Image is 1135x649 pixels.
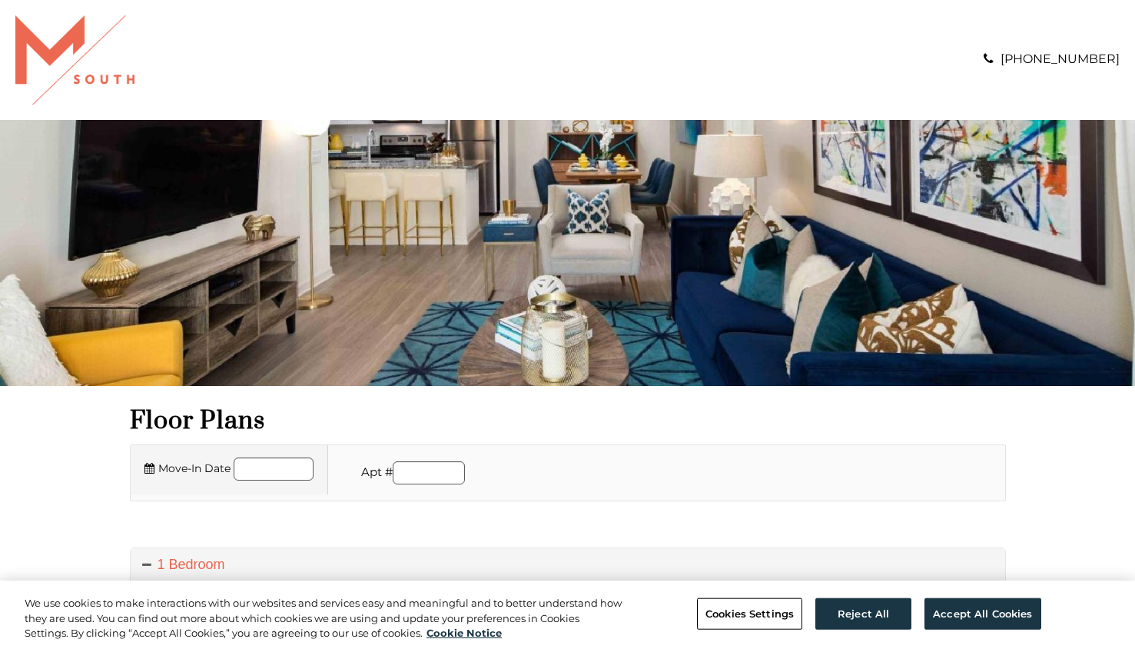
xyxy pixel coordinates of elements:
[426,627,502,639] a: More information about your privacy
[130,405,1006,437] h1: Floor Plans
[15,52,134,66] a: Logo
[25,596,624,641] div: We use cookies to make interactions with our websites and services easy and meaningful and to bet...
[393,461,465,484] input: Apartment number
[234,458,314,481] input: Move in date
[144,458,231,478] label: Move-In Date
[15,15,134,105] img: A graphic with a red M and the word SOUTH.
[815,597,911,630] button: Reject All
[697,597,802,630] button: Cookies Settings
[131,548,1005,581] a: 1 Bedroom
[357,461,469,488] li: Apt #
[924,597,1040,630] button: Accept All Cookies
[1001,52,1120,66] a: [PHONE_NUMBER]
